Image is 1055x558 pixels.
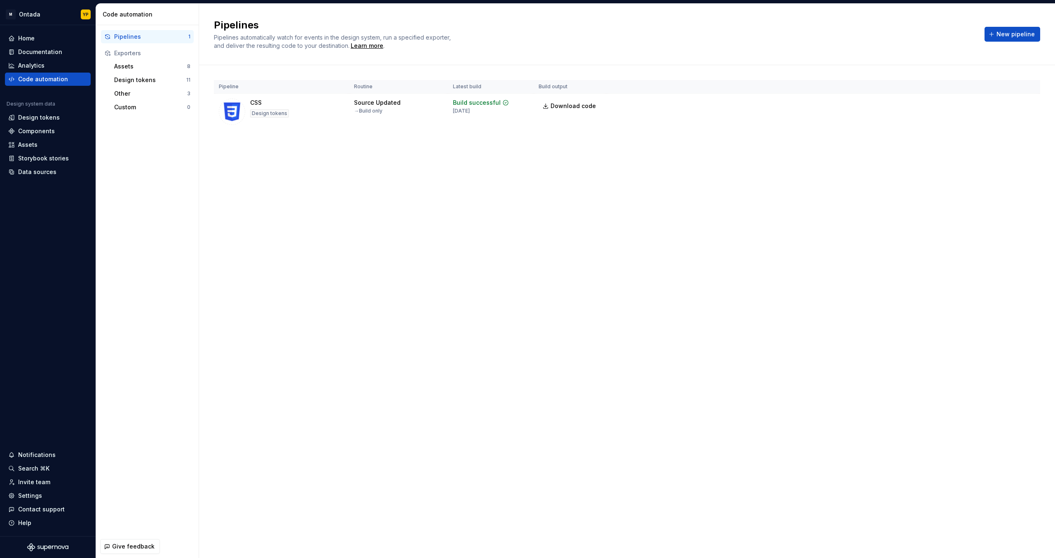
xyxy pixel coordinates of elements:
[112,542,155,551] span: Give feedback
[114,62,187,71] div: Assets
[5,448,91,461] button: Notifications
[448,80,534,94] th: Latest build
[19,10,40,19] div: Ontada
[101,30,194,43] button: Pipelines1
[5,32,91,45] a: Home
[27,543,68,551] svg: Supernova Logo
[18,113,60,122] div: Design tokens
[103,10,195,19] div: Code automation
[5,45,91,59] a: Documentation
[114,33,188,41] div: Pipelines
[5,152,91,165] a: Storybook stories
[6,9,16,19] div: M
[349,43,384,49] span: .
[5,489,91,502] a: Settings
[18,451,56,459] div: Notifications
[214,19,975,32] h2: Pipelines
[18,492,42,500] div: Settings
[354,108,382,114] div: → Build only
[187,90,190,97] div: 3
[5,111,91,124] a: Design tokens
[7,101,55,107] div: Design system data
[539,99,601,113] a: Download code
[214,34,452,49] span: Pipelines automatically watch for events in the design system, run a specified exporter, and deli...
[5,73,91,86] a: Code automation
[5,165,91,179] a: Data sources
[5,59,91,72] a: Analytics
[551,102,596,110] span: Download code
[18,127,55,135] div: Components
[5,462,91,475] button: Search ⌘K
[83,11,89,18] div: YP
[100,539,160,554] button: Give feedback
[18,505,65,513] div: Contact support
[453,99,501,107] div: Build successful
[111,87,194,100] button: Other3
[453,108,470,114] div: [DATE]
[18,154,69,162] div: Storybook stories
[2,5,94,23] button: MOntadaYP
[354,99,401,107] div: Source Updated
[187,63,190,70] div: 8
[18,48,62,56] div: Documentation
[18,464,49,473] div: Search ⌘K
[188,33,190,40] div: 1
[349,80,448,94] th: Routine
[18,141,38,149] div: Assets
[351,42,383,50] a: Learn more
[18,519,31,527] div: Help
[18,478,50,486] div: Invite team
[214,80,349,94] th: Pipeline
[111,60,194,73] button: Assets8
[114,76,186,84] div: Design tokens
[996,30,1035,38] span: New pipeline
[18,34,35,42] div: Home
[985,27,1040,42] button: New pipeline
[111,101,194,114] button: Custom0
[114,49,190,57] div: Exporters
[18,75,68,83] div: Code automation
[186,77,190,83] div: 11
[5,476,91,489] a: Invite team
[5,503,91,516] button: Contact support
[111,73,194,87] button: Design tokens11
[250,99,262,107] div: CSS
[187,104,190,111] div: 0
[18,168,56,176] div: Data sources
[5,138,91,151] a: Assets
[114,103,187,111] div: Custom
[5,516,91,530] button: Help
[534,80,606,94] th: Build output
[250,109,289,118] div: Design tokens
[18,61,45,70] div: Analytics
[5,125,91,138] a: Components
[114,89,187,98] div: Other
